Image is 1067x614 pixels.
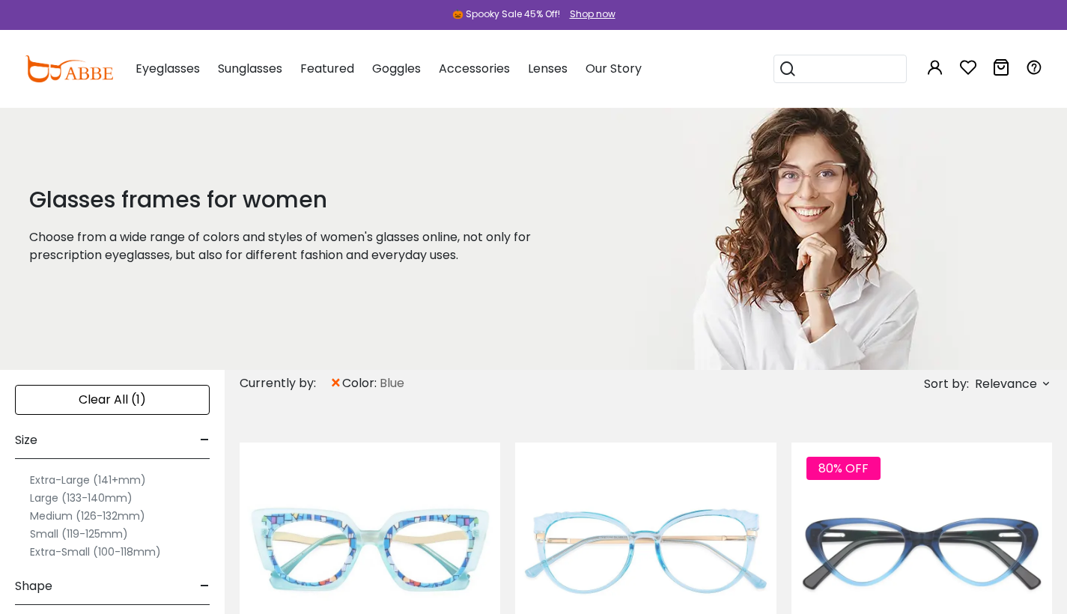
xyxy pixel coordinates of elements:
[29,228,574,264] p: Choose from a wide range of colors and styles of women's glasses online, not only for prescriptio...
[25,55,113,82] img: abbeglasses.com
[136,60,200,77] span: Eyeglasses
[200,568,210,604] span: -
[300,60,354,77] span: Featured
[806,457,881,480] span: 80% OFF
[372,60,421,77] span: Goggles
[30,471,146,489] label: Extra-Large (141+mm)
[29,186,574,213] h1: Glasses frames for women
[611,108,991,370] img: glasses frames for women
[586,60,642,77] span: Our Story
[562,7,615,20] a: Shop now
[30,507,145,525] label: Medium (126-132mm)
[528,60,568,77] span: Lenses
[30,543,161,561] label: Extra-Small (100-118mm)
[439,60,510,77] span: Accessories
[380,374,404,392] span: Blue
[30,489,133,507] label: Large (133-140mm)
[15,422,37,458] span: Size
[15,568,52,604] span: Shape
[452,7,560,21] div: 🎃 Spooky Sale 45% Off!
[975,371,1037,398] span: Relevance
[218,60,282,77] span: Sunglasses
[200,422,210,458] span: -
[342,374,380,392] span: color:
[240,370,329,397] div: Currently by:
[30,525,128,543] label: Small (119-125mm)
[924,375,969,392] span: Sort by:
[570,7,615,21] div: Shop now
[329,370,342,397] span: ×
[15,385,210,415] div: Clear All (1)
